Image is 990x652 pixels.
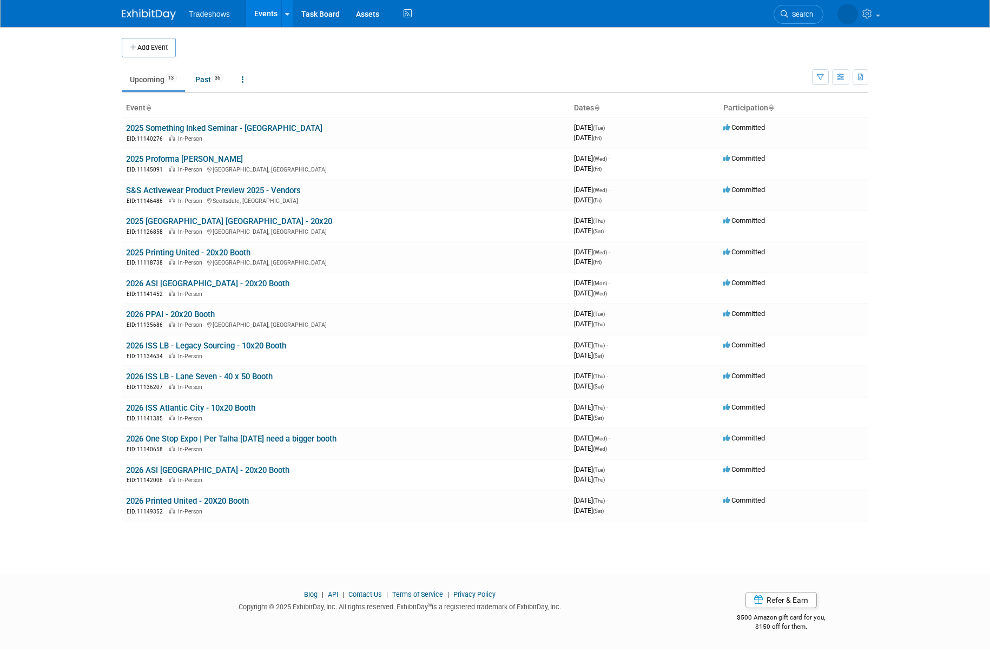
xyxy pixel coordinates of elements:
span: Committed [723,465,765,473]
span: Committed [723,216,765,225]
div: [GEOGRAPHIC_DATA], [GEOGRAPHIC_DATA] [126,258,565,267]
span: (Wed) [593,156,607,162]
span: (Sat) [593,415,604,421]
span: In-Person [178,353,206,360]
span: - [606,403,608,411]
span: (Tue) [593,467,605,473]
span: Search [788,10,813,18]
span: [DATE] [574,351,604,359]
a: 2026 ASI [GEOGRAPHIC_DATA] - 20x20 Booth [126,465,289,475]
span: Committed [723,123,765,131]
img: In-Person Event [169,321,175,327]
span: In-Person [178,477,206,484]
span: [DATE] [574,248,610,256]
a: 2026 ISS LB - Legacy Sourcing - 10x20 Booth [126,341,286,351]
span: In-Person [178,508,206,515]
span: [DATE] [574,496,608,504]
a: 2026 ISS LB - Lane Seven - 40 x 50 Booth [126,372,273,381]
span: EID: 11146486 [127,198,167,204]
span: [DATE] [574,186,610,194]
span: [DATE] [574,320,605,328]
span: - [609,154,610,162]
span: (Thu) [593,405,605,411]
span: [DATE] [574,309,608,318]
a: 2025 Something Inked Seminar - [GEOGRAPHIC_DATA] [126,123,322,133]
a: Upcoming13 [122,69,185,90]
span: [DATE] [574,134,602,142]
span: EID: 11136207 [127,384,167,390]
span: - [609,434,610,442]
span: Committed [723,248,765,256]
span: - [606,341,608,349]
div: [GEOGRAPHIC_DATA], [GEOGRAPHIC_DATA] [126,320,565,329]
span: [DATE] [574,372,608,380]
a: Terms of Service [392,590,443,598]
img: In-Person Event [169,508,175,513]
span: - [606,123,608,131]
a: Contact Us [348,590,382,598]
span: [DATE] [574,444,607,452]
span: - [609,186,610,194]
span: (Sat) [593,508,604,514]
span: (Thu) [593,218,605,224]
span: (Fri) [593,166,602,172]
span: EID: 11140276 [127,136,167,142]
img: In-Person Event [169,353,175,358]
span: (Thu) [593,498,605,504]
span: (Fri) [593,135,602,141]
span: In-Person [178,228,206,235]
span: EID: 11126858 [127,229,167,235]
span: In-Person [178,197,206,205]
img: In-Person Event [169,446,175,451]
span: In-Person [178,259,206,266]
th: Event [122,99,570,117]
span: | [319,590,326,598]
span: (Thu) [593,477,605,483]
a: 2026 ISS Atlantic City - 10x20 Booth [126,403,255,413]
span: In-Person [178,291,206,298]
span: (Wed) [593,291,607,297]
span: (Wed) [593,446,607,452]
span: (Tue) [593,311,605,317]
span: (Wed) [593,187,607,193]
span: EID: 11149352 [127,509,167,515]
span: [DATE] [574,475,605,483]
img: In-Person Event [169,135,175,141]
span: [DATE] [574,341,608,349]
span: (Thu) [593,343,605,348]
span: In-Person [178,446,206,453]
sup: ® [428,602,432,608]
span: (Thu) [593,373,605,379]
img: In-Person Event [169,228,175,234]
img: ExhibitDay [122,9,176,20]
span: Committed [723,372,765,380]
span: In-Person [178,415,206,422]
span: [DATE] [574,465,608,473]
th: Participation [719,99,868,117]
span: Committed [723,279,765,287]
button: Add Event [122,38,176,57]
th: Dates [570,99,719,117]
span: [DATE] [574,506,604,515]
img: In-Person Event [169,197,175,203]
span: In-Person [178,321,206,328]
a: Refer & Earn [745,592,817,608]
span: - [606,309,608,318]
span: - [606,465,608,473]
span: [DATE] [574,413,604,422]
span: 36 [212,74,223,82]
a: S&S Activewear Product Preview 2025 - Vendors [126,186,301,195]
span: (Thu) [593,321,605,327]
span: Committed [723,403,765,411]
span: In-Person [178,384,206,391]
span: EID: 11140658 [127,446,167,452]
span: [DATE] [574,289,607,297]
div: [GEOGRAPHIC_DATA], [GEOGRAPHIC_DATA] [126,164,565,174]
span: - [606,496,608,504]
span: EID: 11142006 [127,477,167,483]
a: 2025 [GEOGRAPHIC_DATA] [GEOGRAPHIC_DATA] - 20x20 [126,216,332,226]
span: - [609,248,610,256]
span: Committed [723,496,765,504]
a: 2026 One Stop Expo | Per Talha [DATE] need a bigger booth [126,434,336,444]
a: Past36 [187,69,232,90]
